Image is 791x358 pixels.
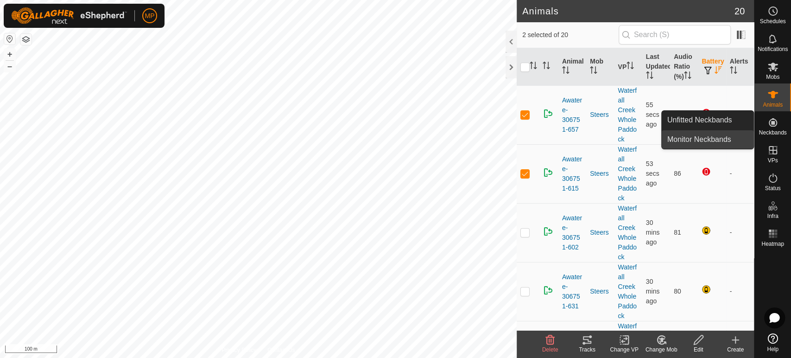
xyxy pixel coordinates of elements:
img: returning on [543,226,554,237]
button: – [4,61,15,72]
a: Waterfall Creek Whole Paddock [618,146,637,202]
div: Steers [590,287,610,296]
a: Waterfall Creek Whole Paddock [618,205,637,261]
span: Awatere-306751-615 [562,154,582,193]
a: Waterfall Creek Whole Paddock [618,87,637,143]
th: Mob [586,48,614,86]
a: Help [754,330,791,356]
td: - [726,203,754,262]
td: - [726,85,754,144]
p-sorticon: Activate to sort [715,68,722,75]
button: + [4,49,15,60]
th: Battery [698,48,726,86]
span: 20 [734,4,745,18]
th: Last Updated [642,48,670,86]
div: Change Mob [643,345,680,354]
span: Mobs [766,74,779,80]
div: Steers [590,110,610,120]
span: Status [765,185,780,191]
p-sorticon: Activate to sort [626,63,634,70]
p-sorticon: Activate to sort [684,73,691,80]
a: Contact Us [267,346,295,354]
button: Map Layers [20,34,32,45]
span: 86 [674,170,681,177]
span: 17 Aug 2025, 7:33 pm [646,160,659,187]
td: - [726,262,754,321]
h2: Animals [522,6,734,17]
div: Steers [590,228,610,237]
div: Steers [590,169,610,179]
th: VP [614,48,642,86]
a: Unfitted Neckbands [662,111,753,129]
th: Alerts [726,48,754,86]
span: Monitor Neckbands [667,134,731,145]
a: Privacy Policy [221,346,256,354]
span: Neckbands [759,130,786,135]
span: 17 Aug 2025, 7:03 pm [646,219,660,246]
p-sorticon: Activate to sort [646,73,653,80]
img: returning on [543,108,554,119]
span: Animals [763,102,783,108]
span: Unfitted Neckbands [667,115,732,126]
a: Monitor Neckbands [662,130,753,149]
td: - [726,144,754,203]
div: Edit [680,345,717,354]
span: Awatere-306751-602 [562,213,582,252]
span: 2 selected of 20 [522,30,619,40]
span: Awatere-306751-631 [562,272,582,311]
span: Delete [542,346,558,353]
span: VPs [767,158,778,163]
span: Schedules [759,19,785,24]
p-sorticon: Activate to sort [590,68,597,75]
span: MP [145,11,155,21]
span: Infra [767,213,778,219]
a: Waterfall Creek Whole Paddock [618,263,637,320]
input: Search (S) [619,25,731,45]
div: Create [717,345,754,354]
p-sorticon: Activate to sort [530,63,537,70]
p-sorticon: Activate to sort [543,63,550,70]
div: Change VP [606,345,643,354]
span: 17 Aug 2025, 7:03 pm [646,278,660,305]
span: Awatere-306751-657 [562,96,582,134]
img: Gallagher Logo [11,7,127,24]
span: Notifications [758,46,788,52]
span: Heatmap [761,241,784,247]
th: Animal [558,48,586,86]
span: Help [767,346,778,352]
img: returning on [543,285,554,296]
span: 17 Aug 2025, 7:33 pm [646,101,659,128]
button: Reset Map [4,33,15,45]
p-sorticon: Activate to sort [730,68,737,75]
div: Tracks [569,345,606,354]
span: 81 [674,229,681,236]
th: Audio Ratio (%) [670,48,698,86]
span: 80 [674,288,681,295]
p-sorticon: Activate to sort [562,68,570,75]
img: returning on [543,167,554,178]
